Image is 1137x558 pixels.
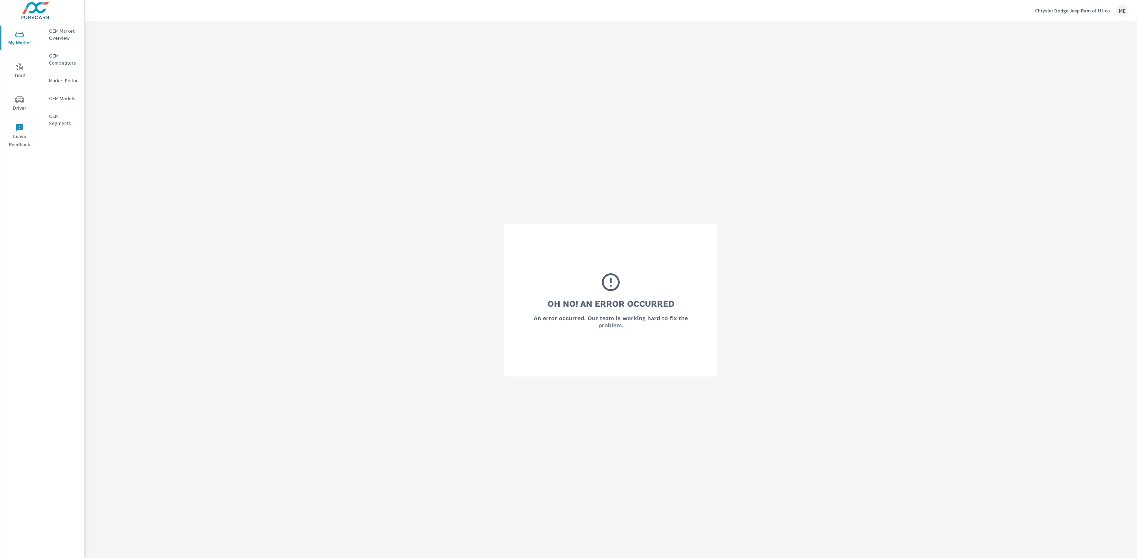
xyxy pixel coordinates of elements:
[49,95,79,102] p: OEM Models
[39,111,84,128] div: OEM Segments
[49,113,79,127] p: OEM Segments
[2,62,37,80] span: Tier2
[548,298,674,310] h3: Oh No! An Error Occurred
[1116,4,1128,17] div: ME
[2,124,37,149] span: Leave Feedback
[523,315,698,329] h6: An error occurred. Our team is working hard to fix the problem.
[49,52,79,66] p: OEM Competitors
[49,27,79,42] p: OEM Market Overview
[39,26,84,43] div: OEM Market Overview
[1035,7,1110,14] p: Chrysler Dodge Jeep Ram of Utica
[2,95,37,113] span: Driver
[49,77,79,84] p: Market Editor
[39,50,84,68] div: OEM Competitors
[2,30,37,47] span: My Market
[39,93,84,104] div: OEM Models
[0,21,39,152] div: nav menu
[39,75,84,86] div: Market Editor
